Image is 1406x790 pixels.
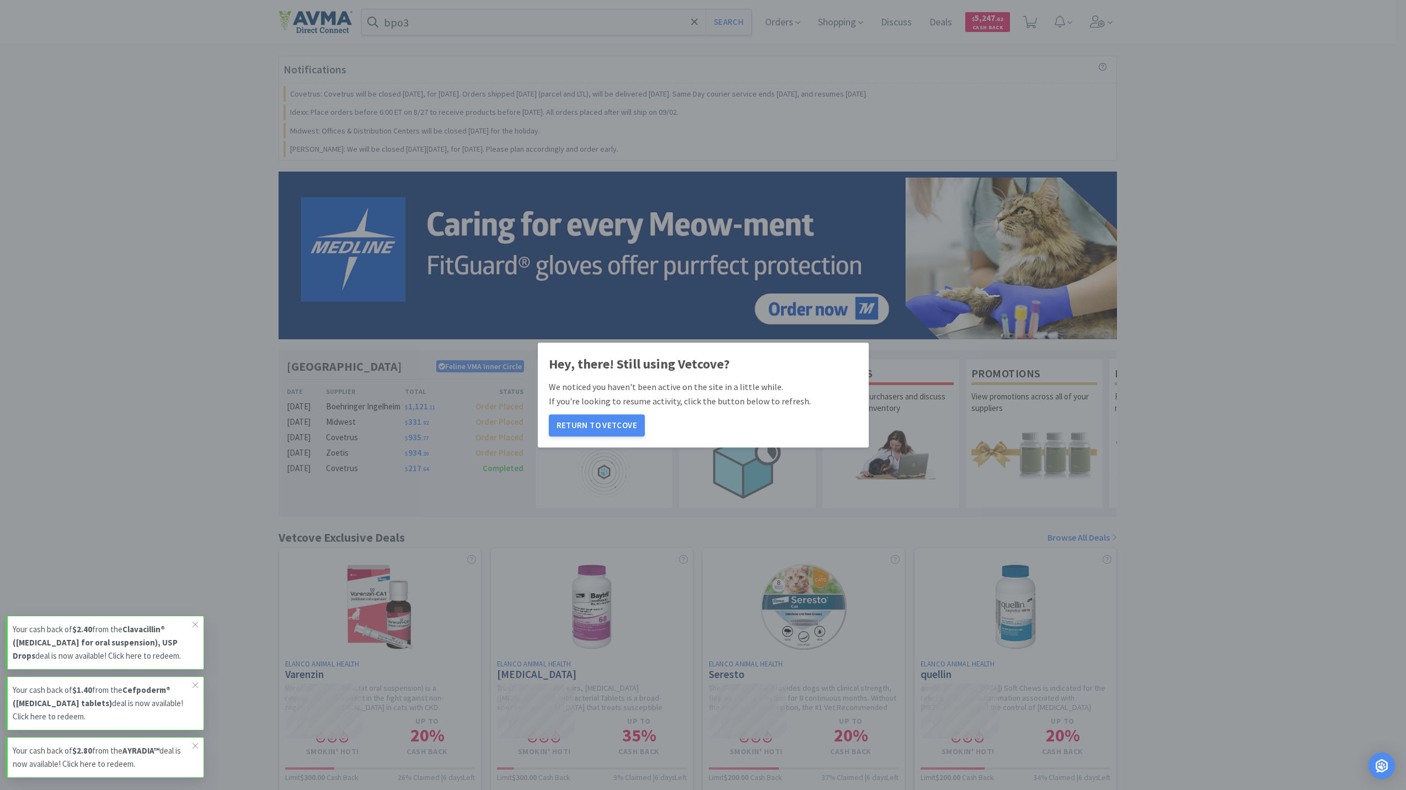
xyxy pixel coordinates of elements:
[72,685,92,695] strong: $1.40
[549,414,645,436] button: Return to Vetcove
[13,684,193,723] p: Your cash back of from the deal is now available! Click here to redeem.
[13,624,178,661] strong: Clavacillin® ([MEDICAL_DATA] for oral suspension), USP Drops
[549,354,858,375] h1: Hey, there! Still using Vetcove?
[72,624,92,634] strong: $2.40
[13,744,193,771] p: Your cash back of from the deal is now available! Click here to redeem.
[549,381,858,409] p: We noticed you haven't been active on the site in a little while. If you're looking to resume act...
[1368,752,1395,779] div: Open Intercom Messenger
[13,623,193,663] p: Your cash back of from the deal is now available! Click here to redeem.
[122,745,159,756] strong: AYRADIA™
[72,745,92,756] strong: $2.80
